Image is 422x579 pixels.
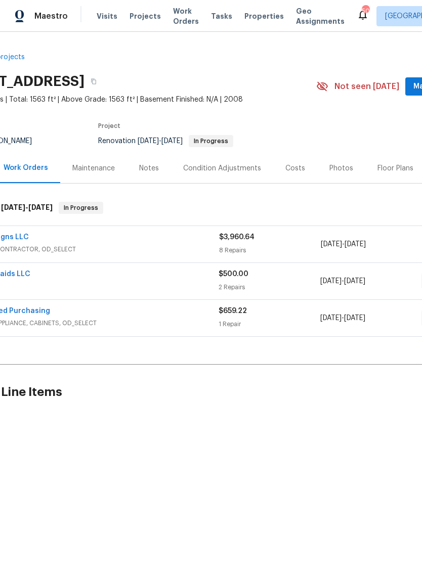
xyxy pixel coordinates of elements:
span: Renovation [98,138,233,145]
div: Costs [285,163,305,173]
span: [DATE] [1,204,25,211]
span: In Progress [190,138,232,144]
span: In Progress [60,203,102,213]
span: $3,960.64 [219,234,255,241]
div: Notes [139,163,159,173]
span: [DATE] [344,315,365,322]
span: [DATE] [320,315,342,322]
span: Work Orders [173,6,199,26]
span: Not seen [DATE] [334,81,399,92]
div: 2 Repairs [219,282,320,292]
div: Work Orders [4,163,48,173]
span: Properties [244,11,284,21]
span: [DATE] [161,138,183,145]
span: [DATE] [138,138,159,145]
span: $500.00 [219,271,248,278]
div: Photos [329,163,353,173]
div: Maintenance [72,163,115,173]
span: - [138,138,183,145]
span: $659.22 [219,307,247,315]
span: Maestro [34,11,68,21]
span: - [321,239,366,249]
span: [DATE] [28,204,53,211]
button: Copy Address [85,72,103,91]
span: - [1,204,53,211]
span: - [320,276,365,286]
span: Projects [130,11,161,21]
span: [DATE] [345,241,366,248]
span: - [320,313,365,323]
span: Tasks [211,13,232,20]
span: Visits [97,11,117,21]
div: Condition Adjustments [183,163,261,173]
span: Project [98,123,120,129]
span: [DATE] [321,241,342,248]
div: 8 Repairs [219,245,321,255]
span: [DATE] [344,278,365,285]
div: 1 Repair [219,319,320,329]
span: Geo Assignments [296,6,345,26]
div: 50 [362,6,369,16]
span: [DATE] [320,278,342,285]
div: Floor Plans [377,163,413,173]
